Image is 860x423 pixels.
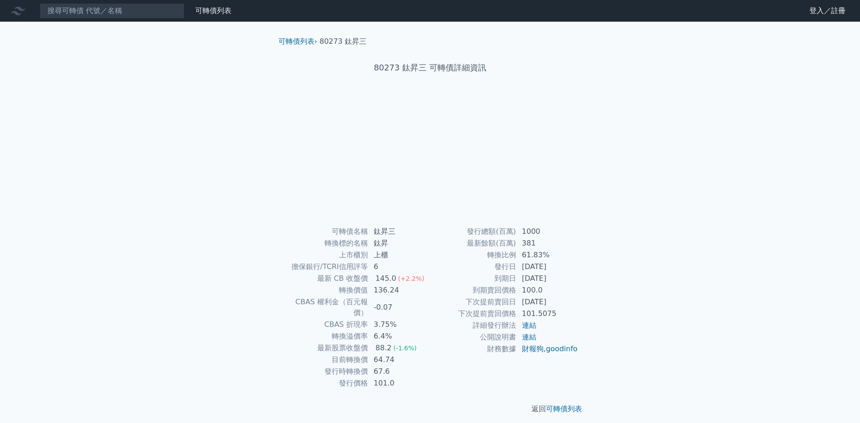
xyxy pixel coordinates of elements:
td: [DATE] [517,261,578,273]
td: 100.0 [517,284,578,296]
td: 發行日 [430,261,517,273]
a: 可轉債列表 [546,404,582,413]
p: 返回 [271,404,589,414]
td: 101.5075 [517,308,578,320]
li: 80273 鈦昇三 [320,36,367,47]
td: 下次提前賣回日 [430,296,517,308]
td: 到期賣回價格 [430,284,517,296]
td: CBAS 權利金（百元報價） [282,296,368,319]
div: 88.2 [374,343,394,353]
td: 381 [517,237,578,249]
td: 擔保銀行/TCRI信用評等 [282,261,368,273]
td: [DATE] [517,296,578,308]
a: 可轉債列表 [195,6,231,15]
td: 6.4% [368,330,430,342]
h1: 80273 鈦昇三 可轉債詳細資訊 [271,61,589,74]
td: 64.74 [368,354,430,366]
td: 67.6 [368,366,430,377]
td: 發行價格 [282,377,368,389]
td: 136.24 [368,284,430,296]
td: 財務數據 [430,343,517,355]
td: 詳細發行辦法 [430,320,517,331]
div: 聊天小工具 [815,380,860,423]
iframe: Chat Widget [815,380,860,423]
td: 6 [368,261,430,273]
td: 1000 [517,226,578,237]
td: 最新股票收盤價 [282,342,368,354]
td: 到期日 [430,273,517,284]
td: 下次提前賣回價格 [430,308,517,320]
td: 101.0 [368,377,430,389]
a: 連結 [522,321,536,330]
input: 搜尋可轉債 代號／名稱 [40,3,184,19]
td: [DATE] [517,273,578,284]
td: , [517,343,578,355]
td: 轉換標的名稱 [282,237,368,249]
a: 財報狗 [522,344,544,353]
td: 上櫃 [368,249,430,261]
td: 轉換比例 [430,249,517,261]
td: 發行時轉換價 [282,366,368,377]
span: (-1.6%) [393,344,417,352]
a: 可轉債列表 [278,37,315,46]
td: 上市櫃別 [282,249,368,261]
td: 61.83% [517,249,578,261]
span: (+2.2%) [398,275,424,282]
td: 3.75% [368,319,430,330]
a: 連結 [522,333,536,341]
td: 轉換溢價率 [282,330,368,342]
td: 發行總額(百萬) [430,226,517,237]
div: 145.0 [374,273,398,284]
li: › [278,36,317,47]
a: 登入／註冊 [802,4,853,18]
td: CBAS 折現率 [282,319,368,330]
td: 鈦昇 [368,237,430,249]
td: 鈦昇三 [368,226,430,237]
a: goodinfo [546,344,578,353]
td: -0.07 [368,296,430,319]
td: 最新餘額(百萬) [430,237,517,249]
td: 轉換價值 [282,284,368,296]
td: 公開說明書 [430,331,517,343]
td: 目前轉換價 [282,354,368,366]
td: 可轉債名稱 [282,226,368,237]
td: 最新 CB 收盤價 [282,273,368,284]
